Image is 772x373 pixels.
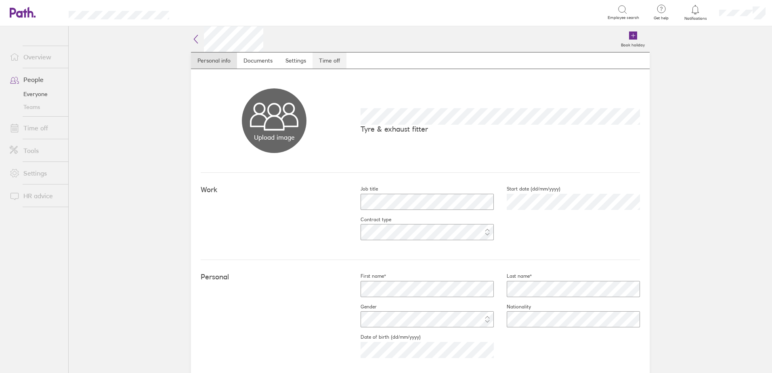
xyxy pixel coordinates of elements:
a: People [3,71,68,88]
a: Time off [313,52,346,69]
label: First name* [348,273,386,279]
span: Employee search [608,15,639,20]
a: Time off [3,120,68,136]
a: Settings [3,165,68,181]
label: Start date (dd/mm/yyyy) [494,186,560,192]
a: Teams [3,101,68,113]
a: Tools [3,142,68,159]
a: Documents [237,52,279,69]
label: Book holiday [616,40,650,48]
div: Search [191,8,212,16]
span: Get help [648,16,674,21]
a: Book holiday [616,26,650,52]
a: Settings [279,52,313,69]
label: Contract type [348,216,391,223]
a: Notifications [682,4,709,21]
label: Gender [348,304,377,310]
a: Overview [3,49,68,65]
a: Everyone [3,88,68,101]
label: Last name* [494,273,532,279]
a: Personal info [191,52,237,69]
p: Tyre & exhaust fitter [361,125,640,133]
h4: Personal [201,273,348,281]
label: Nationality [494,304,531,310]
label: Job title [348,186,378,192]
h4: Work [201,186,348,194]
a: HR advice [3,188,68,204]
label: Date of birth (dd/mm/yyyy) [348,334,421,340]
span: Notifications [682,16,709,21]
